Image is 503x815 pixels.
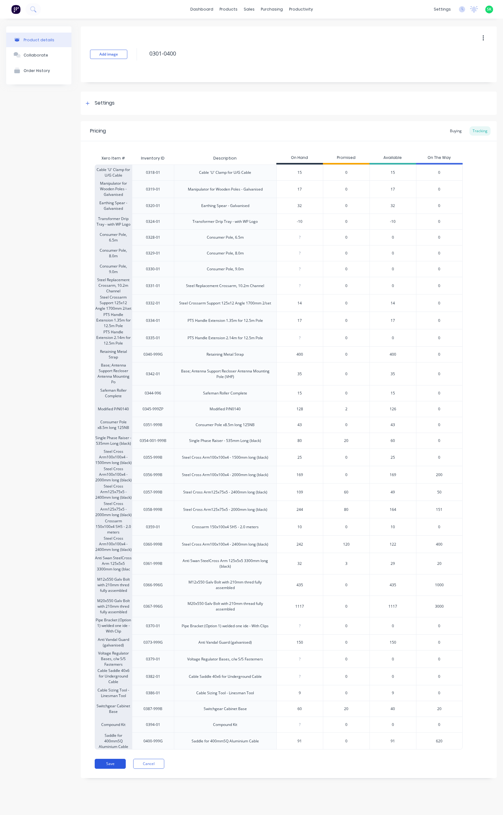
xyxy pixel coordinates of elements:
[187,5,216,14] a: dashboard
[345,235,347,240] span: 0
[277,417,323,433] div: 43
[146,371,160,377] div: 0342-01
[95,346,132,362] div: Retaining Metal Strap
[133,759,164,769] button: Cancel
[345,170,347,175] span: 0
[438,455,440,460] span: 0
[438,406,440,412] span: 0
[213,722,237,727] div: Compound Kit
[146,690,160,696] div: 0386-01
[286,5,316,14] div: productivity
[369,466,416,483] div: 169
[95,385,132,401] div: Safeman Roller Complete
[95,448,132,466] div: Steel Cross Arm100x100x4 - 1500mm long (black)
[143,604,163,609] div: 0367-996G
[277,433,323,448] div: 80
[345,250,347,256] span: 0
[95,634,132,650] div: Anti Vandal Guard (galvanised)
[438,352,440,357] span: 0
[344,706,348,712] span: 20
[95,417,132,433] div: Consumer Pole x8.5m long 125NB
[436,738,442,744] span: 620
[345,674,347,679] span: 0
[369,617,416,634] div: 0
[277,385,323,401] div: 15
[277,330,323,346] div: ?
[277,701,323,717] div: 60
[146,283,160,289] div: 0331-01
[188,187,263,192] div: Manipulator for Wooden Poles - Galvanised
[438,318,440,323] span: 0
[438,335,440,341] span: 0
[438,524,440,530] span: 0
[436,472,442,478] span: 200
[345,582,347,588] span: 0
[438,219,440,224] span: 0
[277,577,323,593] div: 435
[179,300,271,306] div: Steel Crossarm Support 125x12 Angle 1700mm 2/set
[208,151,242,166] div: Description
[95,198,132,214] div: Earthing Spear - Galvanised
[438,390,440,396] span: 0
[369,198,416,214] div: 32
[277,599,323,614] div: 1117
[277,556,323,571] div: 32
[146,266,160,272] div: 0330-01
[95,99,115,107] div: Settings
[277,261,323,277] div: ?
[95,164,132,180] div: Cable 'U' Clamp for U/G Cable
[143,706,162,712] div: 0387-999B
[95,466,132,483] div: Steel Cross Arm100x100x4 - 2000mm long (black)
[438,656,440,662] span: 0
[146,335,160,341] div: 0335-01
[179,368,271,380] div: Base; Antenna Support Recloser Antenna Mounting Pole (VHF)
[487,7,492,12] span: SK
[143,561,162,566] div: 0361-999B
[277,502,323,517] div: 244
[369,668,416,685] div: 0
[24,68,50,73] div: Order History
[344,489,348,495] span: 60
[146,203,160,209] div: 0320-01
[189,438,261,444] div: Single Phase Raiser - 535mm Long (black)
[146,170,160,175] div: 0318-01
[369,634,416,650] div: 150
[438,371,440,377] span: 0
[258,5,286,14] div: purchasing
[143,422,162,428] div: 0351-999B
[277,366,323,382] div: 35
[207,266,244,272] div: Consumer Pole, 9.0m
[186,283,264,289] div: Steel Replacement Crossarm, 10.2m Channel
[369,535,416,553] div: 122
[198,640,252,645] div: Anti Vandal Guard (galvanised)
[345,266,347,272] span: 0
[436,507,442,512] span: 151
[369,596,416,617] div: 1117
[95,650,132,668] div: Voltage Regulator Bases, c/w S/S Fastemers
[277,651,323,667] div: ?
[369,277,416,294] div: 0
[323,152,369,164] div: Promised
[277,669,323,684] div: ?
[277,214,323,229] div: -10
[345,604,347,609] span: 0
[146,656,160,662] div: 0379-01
[436,542,442,547] span: 400
[203,390,247,396] div: Safeman Roller Complete
[204,706,247,712] div: Switchgear Cabinet Base
[369,732,416,750] div: 91
[210,406,241,412] div: Modified P/N0140
[369,650,416,668] div: 0
[345,300,347,306] span: 0
[182,472,268,478] div: Steel Cross Arm100x100x4 - 2000mm long (black)
[345,640,347,645] span: 0
[24,38,54,42] div: Product details
[146,722,160,727] div: 0394-01
[345,722,347,727] span: 0
[201,203,249,209] div: Earthing Spear - Galvanised
[277,635,323,650] div: 150
[345,406,347,412] span: 2
[345,422,347,428] span: 0
[345,371,347,377] span: 0
[344,438,348,444] span: 20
